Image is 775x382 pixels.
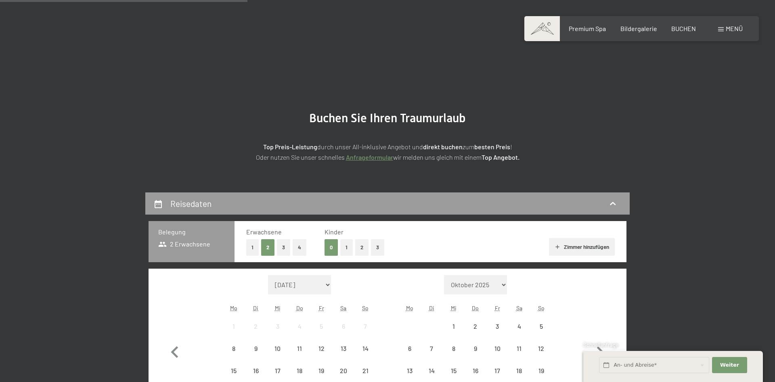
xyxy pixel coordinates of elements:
abbr: Donnerstag [472,305,479,311]
div: Anreise nicht möglich [223,360,245,382]
div: Sat Oct 04 2025 [508,315,530,337]
div: 4 [289,323,310,343]
div: 12 [531,345,551,365]
span: Kinder [325,228,344,236]
div: Sun Sep 21 2025 [354,360,376,382]
div: Anreise nicht möglich [508,315,530,337]
div: Thu Sep 11 2025 [289,338,310,359]
div: Anreise nicht möglich [421,338,442,359]
a: Bildergalerie [620,25,657,32]
div: Anreise nicht möglich [267,338,289,359]
div: Sat Sep 20 2025 [333,360,354,382]
div: Anreise nicht möglich [442,360,464,382]
div: Mon Sep 15 2025 [223,360,245,382]
div: Tue Oct 07 2025 [421,338,442,359]
div: Sat Oct 18 2025 [508,360,530,382]
div: 5 [311,323,331,343]
div: Anreise nicht möglich [333,338,354,359]
div: 2 [245,323,266,343]
div: Anreise nicht möglich [223,338,245,359]
button: Zimmer hinzufügen [549,238,615,256]
span: Menü [726,25,743,32]
div: 1 [224,323,244,343]
button: 3 [277,239,290,256]
div: Wed Sep 03 2025 [267,315,289,337]
div: Sun Sep 07 2025 [354,315,376,337]
strong: Top Angebot. [482,153,519,161]
p: durch unser All-inklusive Angebot und zum ! Oder nutzen Sie unser schnelles wir melden uns gleich... [186,142,589,162]
div: Wed Sep 17 2025 [267,360,289,382]
div: 7 [355,323,375,343]
div: Anreise nicht möglich [442,338,464,359]
div: Thu Sep 04 2025 [289,315,310,337]
div: 6 [333,323,354,343]
div: 14 [355,345,375,365]
div: 9 [465,345,486,365]
div: Anreise nicht möglich [486,338,508,359]
button: 1 [246,239,259,256]
span: BUCHEN [671,25,696,32]
div: Anreise nicht möglich [267,315,289,337]
div: Thu Sep 18 2025 [289,360,310,382]
div: 7 [421,345,442,365]
strong: direkt buchen [423,143,463,150]
abbr: Donnerstag [296,305,303,311]
div: Mon Sep 08 2025 [223,338,245,359]
div: Thu Oct 02 2025 [465,315,486,337]
div: Wed Oct 01 2025 [442,315,464,337]
div: 4 [509,323,529,343]
span: Weiter [720,361,739,369]
div: Mon Sep 01 2025 [223,315,245,337]
div: Anreise nicht möglich [508,360,530,382]
div: Anreise nicht möglich [245,315,266,337]
div: Anreise nicht möglich [289,315,310,337]
div: Anreise nicht möglich [354,360,376,382]
div: 6 [400,345,420,365]
span: Erwachsene [246,228,282,236]
div: Anreise nicht möglich [354,338,376,359]
div: Anreise nicht möglich [530,360,552,382]
abbr: Samstag [340,305,346,311]
button: 2 [355,239,369,256]
div: 5 [531,323,551,343]
div: 9 [245,345,266,365]
div: Anreise nicht möglich [508,338,530,359]
div: Anreise nicht möglich [245,338,266,359]
span: Buchen Sie Ihren Traumurlaub [309,111,466,125]
div: Anreise nicht möglich [310,360,332,382]
div: Anreise nicht möglich [245,360,266,382]
div: Anreise nicht möglich [486,360,508,382]
div: 12 [311,345,331,365]
span: Schnellanfrage [583,342,618,348]
div: Anreise nicht möglich [530,315,552,337]
div: Sat Sep 13 2025 [333,338,354,359]
abbr: Freitag [495,305,500,311]
div: Sun Oct 19 2025 [530,360,552,382]
div: Anreise nicht möglich [289,338,310,359]
div: Anreise nicht möglich [310,315,332,337]
abbr: Sonntag [362,305,369,311]
abbr: Mittwoch [275,305,281,311]
abbr: Samstag [516,305,522,311]
h2: Reisedaten [170,198,212,209]
div: Fri Sep 19 2025 [310,360,332,382]
div: Mon Oct 06 2025 [399,338,421,359]
div: Wed Oct 15 2025 [442,360,464,382]
strong: besten Preis [474,143,510,150]
div: Fri Sep 05 2025 [310,315,332,337]
div: Anreise nicht möglich [421,360,442,382]
a: Anfrageformular [346,153,393,161]
div: Sun Oct 05 2025 [530,315,552,337]
abbr: Mittwoch [451,305,457,311]
div: Anreise nicht möglich [267,360,289,382]
abbr: Sonntag [538,305,545,311]
div: Anreise nicht möglich [465,315,486,337]
abbr: Dienstag [253,305,258,311]
a: Premium Spa [569,25,606,32]
div: Tue Sep 09 2025 [245,338,266,359]
div: Sat Sep 06 2025 [333,315,354,337]
abbr: Freitag [319,305,324,311]
span: 2 Erwachsene [158,240,210,248]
